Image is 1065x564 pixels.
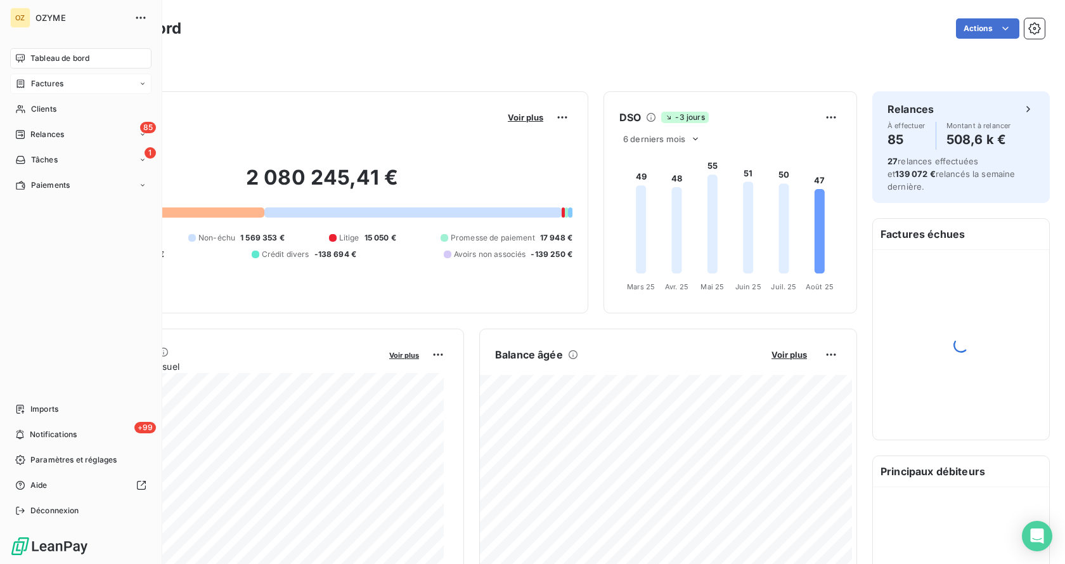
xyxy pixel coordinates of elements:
[30,505,79,516] span: Déconnexion
[665,282,688,291] tspan: Avr. 25
[30,429,77,440] span: Notifications
[140,122,156,133] span: 85
[540,232,572,244] span: 17 948 €
[531,249,572,260] span: -139 250 €
[10,150,152,170] a: 1Tâches
[771,350,807,360] span: Voir plus
[30,129,64,140] span: Relances
[30,480,48,491] span: Aide
[454,249,526,260] span: Avoirs non associés
[30,403,58,415] span: Imports
[806,282,834,291] tspan: Août 25
[31,78,63,89] span: Factures
[768,349,811,360] button: Voir plus
[72,360,380,373] span: Chiffre d'affaires mensuel
[10,399,152,419] a: Imports
[873,456,1049,487] h6: Principaux débiteurs
[30,454,117,466] span: Paramètres et réglages
[887,156,1016,192] span: relances effectuées et relancés la semaine dernière.
[389,351,419,360] span: Voir plus
[887,122,926,129] span: À effectuer
[700,282,724,291] tspan: Mai 25
[627,282,655,291] tspan: Mars 25
[134,422,156,433] span: +99
[10,48,152,69] a: Tableau de bord
[504,112,547,123] button: Voir plus
[31,180,70,191] span: Paiements
[451,232,535,244] span: Promesse de paiement
[1022,521,1052,551] div: Open Intercom Messenger
[10,74,152,94] a: Factures
[946,122,1011,129] span: Montant à relancer
[30,53,89,64] span: Tableau de bord
[887,156,898,166] span: 27
[623,134,685,144] span: 6 derniers mois
[873,219,1049,249] h6: Factures échues
[10,99,152,119] a: Clients
[735,282,761,291] tspan: Juin 25
[262,249,309,260] span: Crédit divers
[240,232,285,244] span: 1 569 353 €
[31,154,58,166] span: Tâches
[619,110,641,125] h6: DSO
[887,129,926,150] h4: 85
[771,282,796,291] tspan: Juil. 25
[31,103,56,115] span: Clients
[887,102,934,117] h6: Relances
[10,536,89,556] img: Logo LeanPay
[10,450,152,470] a: Paramètres et réglages
[895,169,935,179] span: 139 072 €
[145,147,156,159] span: 1
[661,112,708,123] span: -3 jours
[508,112,543,122] span: Voir plus
[10,8,30,28] div: OZ
[35,13,127,23] span: OZYME
[72,165,572,203] h2: 2 080 245,41 €
[198,232,235,244] span: Non-échu
[10,175,152,195] a: Paiements
[956,18,1019,39] button: Actions
[339,232,359,244] span: Litige
[314,249,357,260] span: -138 694 €
[495,347,563,362] h6: Balance âgée
[946,129,1011,150] h4: 508,6 k €
[10,475,152,495] a: Aide
[365,232,396,244] span: 15 050 €
[10,124,152,145] a: 85Relances
[385,349,423,360] button: Voir plus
